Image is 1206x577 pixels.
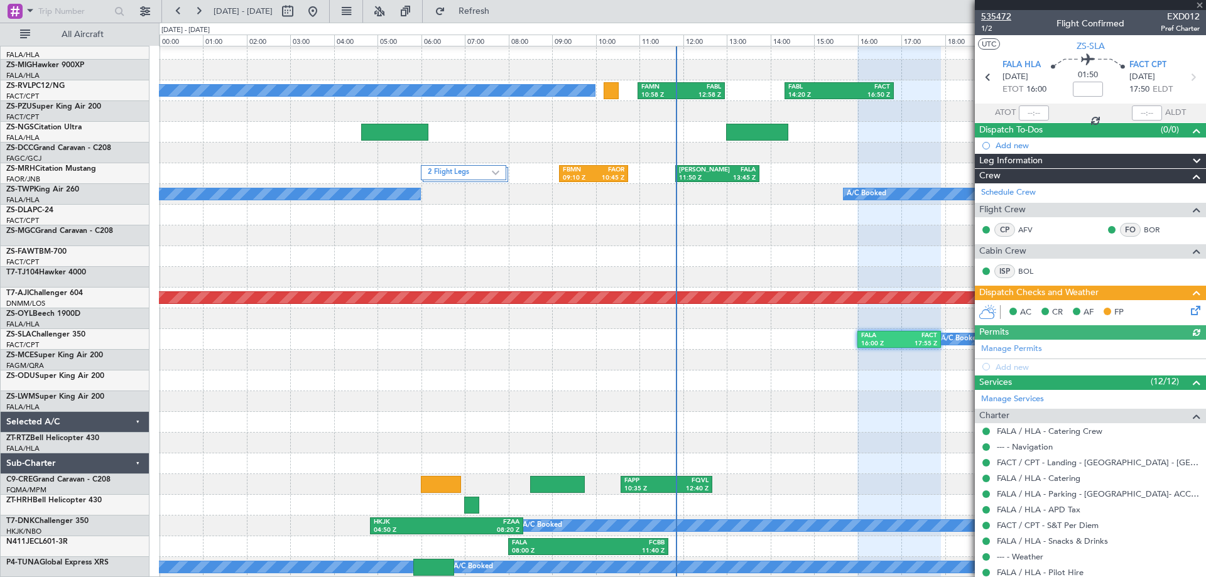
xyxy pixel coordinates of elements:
[6,71,40,80] a: FALA/HLA
[839,83,890,92] div: FACT
[6,331,31,338] span: ZS-SLA
[979,169,1001,183] span: Crew
[682,83,722,92] div: FABL
[1002,84,1023,96] span: ETOT
[6,289,29,297] span: T7-AJI
[247,35,290,46] div: 02:00
[6,227,35,235] span: ZS-MGC
[1002,59,1041,72] span: FALA HLA
[997,520,1099,531] a: FACT / CPT - S&T Per Diem
[979,409,1009,423] span: Charter
[14,24,136,45] button: All Aircraft
[6,257,39,267] a: FACT/CPT
[666,477,709,485] div: FQVL
[6,269,86,276] a: T7-TJ104Hawker 4000
[788,91,839,100] div: 14:20 Z
[454,558,493,576] div: A/C Booked
[6,393,104,401] a: ZS-LWMSuper King Air 200
[1002,71,1028,84] span: [DATE]
[682,91,722,100] div: 12:58 Z
[1057,17,1124,30] div: Flight Confirmed
[447,526,519,535] div: 08:20 Z
[6,112,39,122] a: FACT/CPT
[1161,10,1200,23] span: EXD012
[6,361,44,370] a: FAGM/QRA
[1129,84,1149,96] span: 17:50
[6,372,35,380] span: ZS-ODU
[6,476,111,483] a: C9-CREGrand Caravan - C208
[997,426,1102,436] a: FALA / HLA - Catering Crew
[512,539,589,547] div: FALA
[428,168,492,178] label: 2 Flight Legs
[997,551,1043,562] a: --- - Weather
[6,50,40,60] a: FALA/HLA
[994,264,1015,278] div: ISP
[465,35,508,46] div: 07:00
[509,35,552,46] div: 08:00
[6,133,40,143] a: FALA/HLA
[6,207,53,214] a: ZS-DLAPC-24
[858,35,901,46] div: 16:00
[6,444,40,453] a: FALA/HLA
[979,123,1043,138] span: Dispatch To-Dos
[1129,59,1166,72] span: FACT CPT
[6,124,34,131] span: ZS-NGS
[6,310,33,318] span: ZS-OYL
[6,207,33,214] span: ZS-DLA
[1077,40,1105,53] span: ZS-SLA
[589,539,665,547] div: FCBB
[727,35,770,46] div: 13:00
[6,434,99,442] a: ZT-RTZBell Helicopter 430
[563,174,594,183] div: 09:10 Z
[997,473,1080,483] a: FALA / HLA - Catering
[6,195,40,205] a: FALA/HLA
[1144,224,1172,235] a: BOR
[1018,266,1046,277] a: BOL
[1165,107,1186,119] span: ALDT
[639,35,683,46] div: 11:00
[214,6,273,17] span: [DATE] - [DATE]
[6,497,102,504] a: ZT-HRHBell Helicopter 430
[6,476,33,483] span: C9-CRE
[6,340,39,350] a: FACT/CPT
[6,175,40,184] a: FAOR/JNB
[6,92,39,101] a: FACT/CPT
[6,186,79,193] a: ZS-TWPKing Air 260
[378,35,421,46] div: 05:00
[847,185,886,203] div: A/C Booked
[594,174,624,183] div: 10:45 Z
[6,517,35,525] span: T7-DNK
[941,330,981,348] div: A/C Booked
[996,140,1200,151] div: Add new
[861,340,899,348] div: 16:00 Z
[6,299,45,308] a: DNMM/LOS
[6,559,40,566] span: P4-TUNA
[945,35,989,46] div: 18:00
[1084,306,1094,319] span: AF
[33,30,133,39] span: All Aircraft
[6,227,113,235] a: ZS-MGCGrand Caravan - C208
[6,352,34,359] span: ZS-MCE
[6,310,80,318] a: ZS-OYLBeech 1900D
[624,485,666,493] div: 10:35 Z
[6,269,39,276] span: T7-TJ104
[6,434,30,442] span: ZT-RTZ
[1020,306,1031,319] span: AC
[6,165,35,173] span: ZS-MRH
[814,35,857,46] div: 15:00
[374,518,447,527] div: HKJK
[839,91,890,100] div: 16:50 Z
[589,547,665,556] div: 11:40 Z
[6,144,111,152] a: ZS-DCCGrand Caravan - C208
[6,248,35,256] span: ZS-FAW
[6,289,83,297] a: T7-AJIChallenger 604
[1161,123,1179,136] span: (0/0)
[552,35,595,46] div: 09:00
[6,538,68,546] a: N411JECL601-3R
[6,144,33,152] span: ZS-DCC
[997,488,1200,499] a: FALA / HLA - Parking - [GEOGRAPHIC_DATA]- ACC # 1800
[979,375,1012,390] span: Services
[6,485,46,495] a: FQMA/MPM
[6,527,41,536] a: HKJK/NBO
[979,286,1099,300] span: Dispatch Checks and Weather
